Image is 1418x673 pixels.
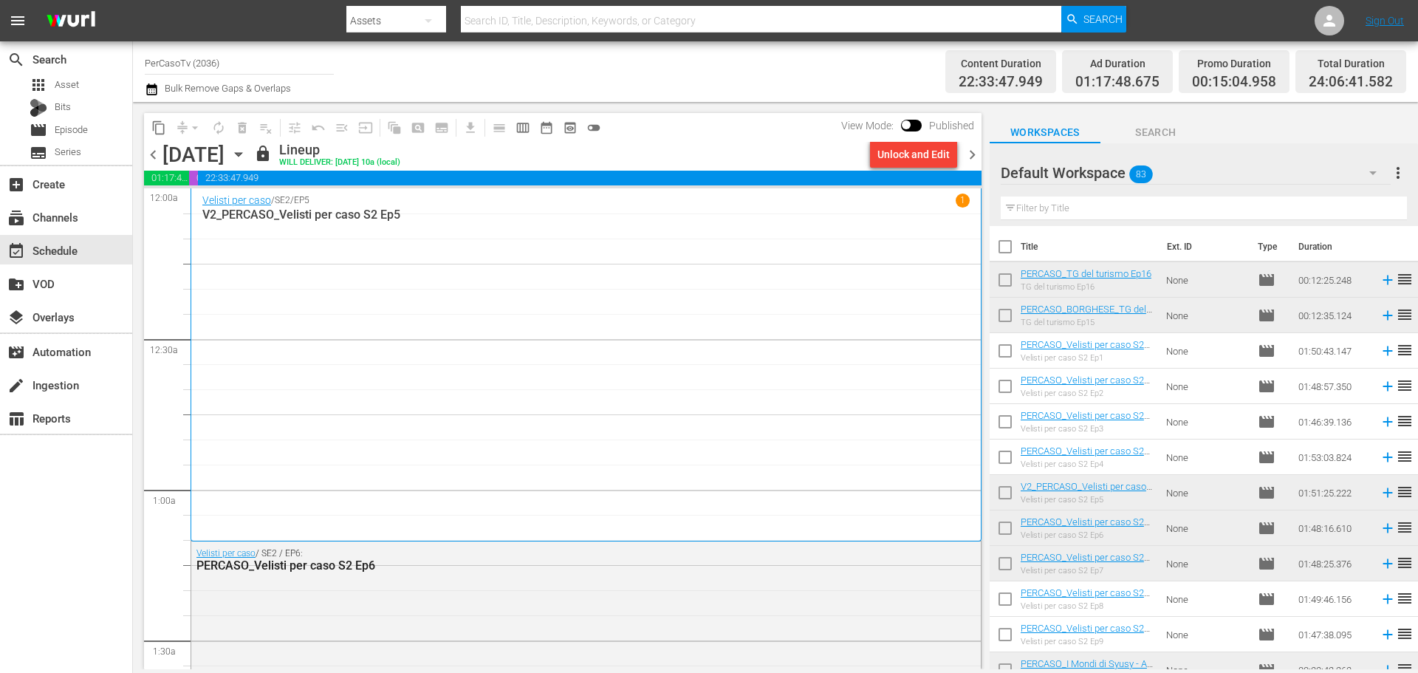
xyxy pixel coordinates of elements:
span: Search [1083,6,1123,33]
span: 00:15:04.958 [189,171,198,185]
svg: Add to Schedule [1380,556,1396,572]
td: None [1160,298,1252,333]
div: Velisti per caso S2 Ep6 [1021,530,1154,540]
div: [DATE] [162,143,225,167]
div: Unlock and Edit [877,141,950,168]
div: Velisti per caso S2 Ep8 [1021,601,1154,611]
div: Promo Duration [1192,53,1276,74]
span: Fill episodes with ad slates [330,116,354,140]
a: PERCASO_Velisti per caso S2 Ep1 [1021,339,1150,361]
a: PERCASO_TG del turismo Ep16 [1021,268,1151,279]
span: Create Search Block [406,116,430,140]
td: 00:12:35.124 [1292,298,1374,333]
a: PERCASO_Velisti per caso S2 Ep9 [1021,623,1150,645]
svg: Add to Schedule [1380,591,1396,607]
div: PERCASO_Velisti per caso S2 Ep6 [196,558,895,573]
span: Search [1100,123,1211,142]
span: reorder [1396,554,1414,572]
span: Automation [7,344,25,361]
a: PERCASO_Velisti per caso S2 Ep4 [1021,445,1150,468]
td: None [1160,262,1252,298]
td: None [1160,546,1252,581]
div: Velisti per caso S2 Ep5 [1021,495,1154,505]
td: 01:48:25.376 [1292,546,1374,581]
p: / [271,195,275,205]
span: content_copy [151,120,166,135]
span: Episode [1258,413,1275,431]
div: / SE2 / EP6: [196,548,895,573]
span: Episode [1258,342,1275,360]
span: Episode [1258,448,1275,466]
td: None [1160,440,1252,475]
span: Create [7,176,25,194]
span: 00:15:04.958 [1192,74,1276,91]
span: Create Series Block [430,116,453,140]
a: PERCASO_Velisti per caso S2 Ep8 [1021,587,1150,609]
a: PERCASO_Velisti per caso S2 Ep3 [1021,410,1150,432]
span: reorder [1396,625,1414,643]
span: calendar_view_week_outlined [516,120,530,135]
div: Velisti per caso S2 Ep4 [1021,460,1154,469]
span: Series [30,144,47,162]
svg: Add to Schedule [1380,272,1396,288]
span: reorder [1396,519,1414,536]
span: 24 hours Lineup View is OFF [582,116,606,140]
span: reorder [1396,483,1414,501]
p: 1 [960,195,965,205]
span: 22:33:47.949 [959,74,1043,91]
span: Schedule [7,242,25,260]
td: None [1160,369,1252,404]
span: reorder [1396,590,1414,607]
div: TG del turismo Ep15 [1021,318,1154,327]
span: Bits [55,100,71,115]
span: Episode [1258,307,1275,324]
p: SE2 / [275,195,294,205]
span: Day Calendar View [482,113,511,142]
span: Episode [55,123,88,137]
span: VOD [7,276,25,293]
td: None [1160,333,1252,369]
span: 83 [1129,159,1153,190]
span: Download as CSV [453,113,482,142]
span: toggle_off [586,120,601,135]
td: None [1160,581,1252,617]
p: EP5 [294,195,309,205]
span: Overlays [7,309,25,327]
span: Search [7,51,25,69]
a: PERCASO_Velisti per caso S2 Ep7 [1021,552,1150,574]
td: 01:48:16.610 [1292,510,1374,546]
td: 01:50:43.147 [1292,333,1374,369]
span: Episode [1258,626,1275,643]
span: Channels [7,209,25,227]
span: Asset [30,76,47,94]
span: Customize Events [278,113,306,142]
td: 01:49:46.156 [1292,581,1374,617]
a: PERCASO_Velisti per caso S2 Ep6 [1021,516,1150,539]
th: Type [1249,226,1289,267]
span: Week Calendar View [511,116,535,140]
span: Episode [1258,271,1275,289]
div: TG del turismo Ep16 [1021,282,1151,292]
span: Revert to Primary Episode [306,116,330,140]
p: V2_PERCASO_Velisti per caso S2 Ep5 [202,208,970,222]
span: Bulk Remove Gaps & Overlaps [162,83,291,94]
div: Total Duration [1309,53,1393,74]
div: Velisti per caso S2 Ep1 [1021,353,1154,363]
span: reorder [1396,377,1414,394]
td: 01:46:39.136 [1292,404,1374,440]
svg: Add to Schedule [1380,343,1396,359]
span: preview_outlined [563,120,578,135]
span: Episode [1258,519,1275,537]
div: Default Workspace [1001,152,1391,194]
span: reorder [1396,448,1414,465]
span: menu [9,12,27,30]
span: Clear Lineup [254,116,278,140]
span: Episode [1258,378,1275,395]
span: chevron_left [144,146,162,164]
td: 01:48:57.350 [1292,369,1374,404]
span: Episode [1258,590,1275,608]
span: View Mode: [834,120,901,131]
span: Series [55,145,81,160]
button: Unlock and Edit [870,141,957,168]
div: Velisti per caso S2 Ep9 [1021,637,1154,646]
